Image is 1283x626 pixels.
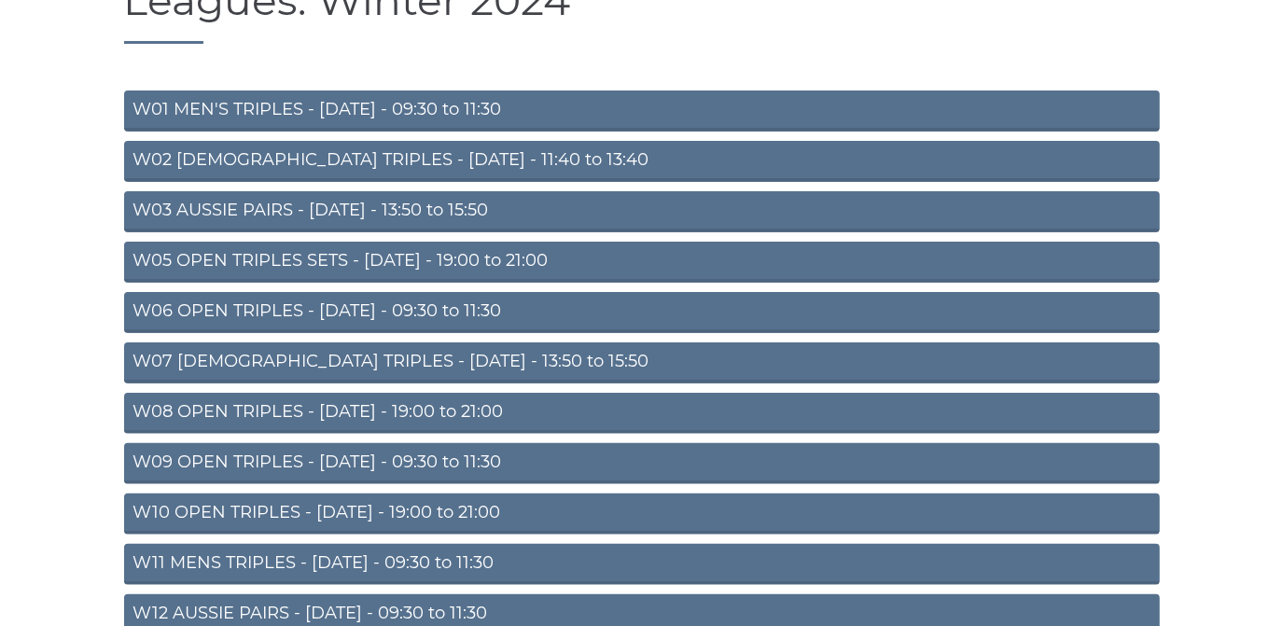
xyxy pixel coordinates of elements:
[124,242,1160,283] a: W05 OPEN TRIPLES SETS - [DATE] - 19:00 to 21:00
[124,90,1160,132] a: W01 MEN'S TRIPLES - [DATE] - 09:30 to 11:30
[124,292,1160,333] a: W06 OPEN TRIPLES - [DATE] - 09:30 to 11:30
[124,141,1160,182] a: W02 [DEMOGRAPHIC_DATA] TRIPLES - [DATE] - 11:40 to 13:40
[124,342,1160,383] a: W07 [DEMOGRAPHIC_DATA] TRIPLES - [DATE] - 13:50 to 15:50
[124,191,1160,232] a: W03 AUSSIE PAIRS - [DATE] - 13:50 to 15:50
[124,443,1160,484] a: W09 OPEN TRIPLES - [DATE] - 09:30 to 11:30
[124,494,1160,535] a: W10 OPEN TRIPLES - [DATE] - 19:00 to 21:00
[124,544,1160,585] a: W11 MENS TRIPLES - [DATE] - 09:30 to 11:30
[124,393,1160,434] a: W08 OPEN TRIPLES - [DATE] - 19:00 to 21:00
